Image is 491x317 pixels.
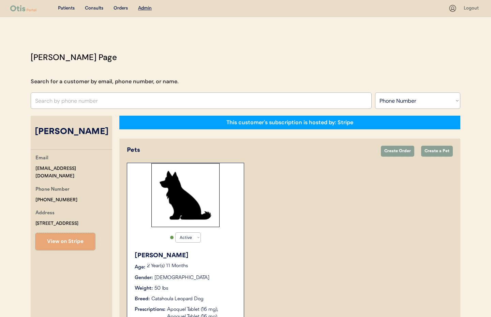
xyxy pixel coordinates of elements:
[151,163,220,227] img: Rectangle%2029.svg
[35,209,55,218] div: Address
[421,146,453,157] button: Create a Pet
[135,285,153,292] div: Weight:
[31,77,179,86] div: Search for a customer by email, phone number, or name.
[35,220,78,228] div: [STREET_ADDRESS]
[35,233,95,250] button: View on Stripe
[31,92,372,109] input: Search by phone number
[85,5,103,12] div: Consults
[226,119,353,126] div: This customer's subscription is hosted by: Stripe
[135,264,145,271] div: Age:
[138,6,152,11] u: Admin
[35,154,48,163] div: Email
[58,5,75,12] div: Patients
[35,196,77,204] div: [PHONE_NUMBER]
[147,264,237,269] p: 2 Year(s) 11 Months
[381,146,414,157] button: Create Order
[135,296,150,303] div: Breed:
[135,274,153,282] div: Gender:
[151,296,204,303] div: Catahoula Leopard Dog
[154,274,209,282] div: [DEMOGRAPHIC_DATA]
[127,146,374,155] div: Pets
[114,5,128,12] div: Orders
[31,51,117,63] div: [PERSON_NAME] Page
[31,126,112,139] div: [PERSON_NAME]
[35,186,70,194] div: Phone Number
[135,306,165,313] div: Prescriptions:
[135,251,237,260] div: [PERSON_NAME]
[35,165,112,181] div: [EMAIL_ADDRESS][DOMAIN_NAME]
[464,5,481,12] div: Logout
[154,285,168,292] div: 50 lbs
